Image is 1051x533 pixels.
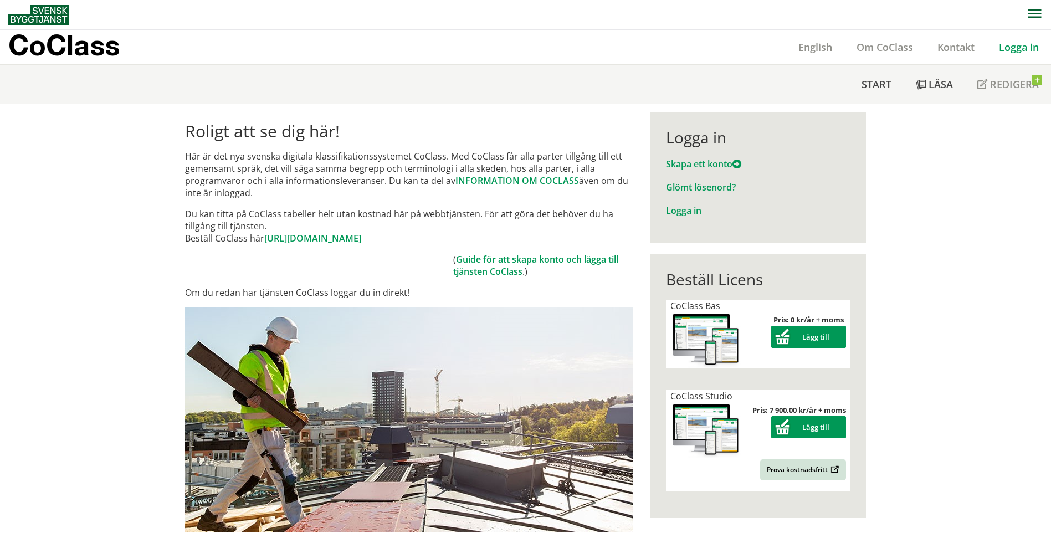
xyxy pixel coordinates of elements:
p: Du kan titta på CoClass tabeller helt utan kostnad här på webbtjänsten. För att göra det behöver ... [185,208,633,244]
a: Start [849,65,904,104]
img: Outbound.png [829,465,839,474]
a: Lägg till [771,422,846,432]
span: CoClass Studio [670,390,732,402]
img: Svensk Byggtjänst [8,5,69,25]
img: coclass-license.jpg [670,402,741,458]
div: Beställ Licens [666,270,850,289]
a: Om CoClass [844,40,925,54]
h1: Roligt att se dig här! [185,121,633,141]
a: INFORMATION OM COCLASS [455,175,579,187]
img: coclass-license.jpg [670,312,741,368]
strong: Pris: 7 900,00 kr/år + moms [752,405,846,415]
span: CoClass Bas [670,300,720,312]
a: Prova kostnadsfritt [760,459,846,480]
a: Läsa [904,65,965,104]
div: Logga in [666,128,850,147]
img: login.jpg [185,307,633,532]
a: Logga in [666,204,701,217]
a: Glömt lösenord? [666,181,736,193]
a: Skapa ett konto [666,158,741,170]
a: Kontakt [925,40,987,54]
a: Lägg till [771,332,846,342]
span: Start [862,78,891,91]
button: Lägg till [771,326,846,348]
p: Om du redan har tjänsten CoClass loggar du in direkt! [185,286,633,299]
button: Lägg till [771,416,846,438]
a: Logga in [987,40,1051,54]
p: CoClass [8,39,120,52]
a: CoClass [8,30,143,64]
span: Läsa [929,78,953,91]
a: Guide för att skapa konto och lägga till tjänsten CoClass [453,253,618,278]
p: Här är det nya svenska digitala klassifikationssystemet CoClass. Med CoClass får alla parter till... [185,150,633,199]
a: English [786,40,844,54]
a: [URL][DOMAIN_NAME] [264,232,361,244]
strong: Pris: 0 kr/år + moms [773,315,844,325]
td: ( .) [453,253,633,278]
